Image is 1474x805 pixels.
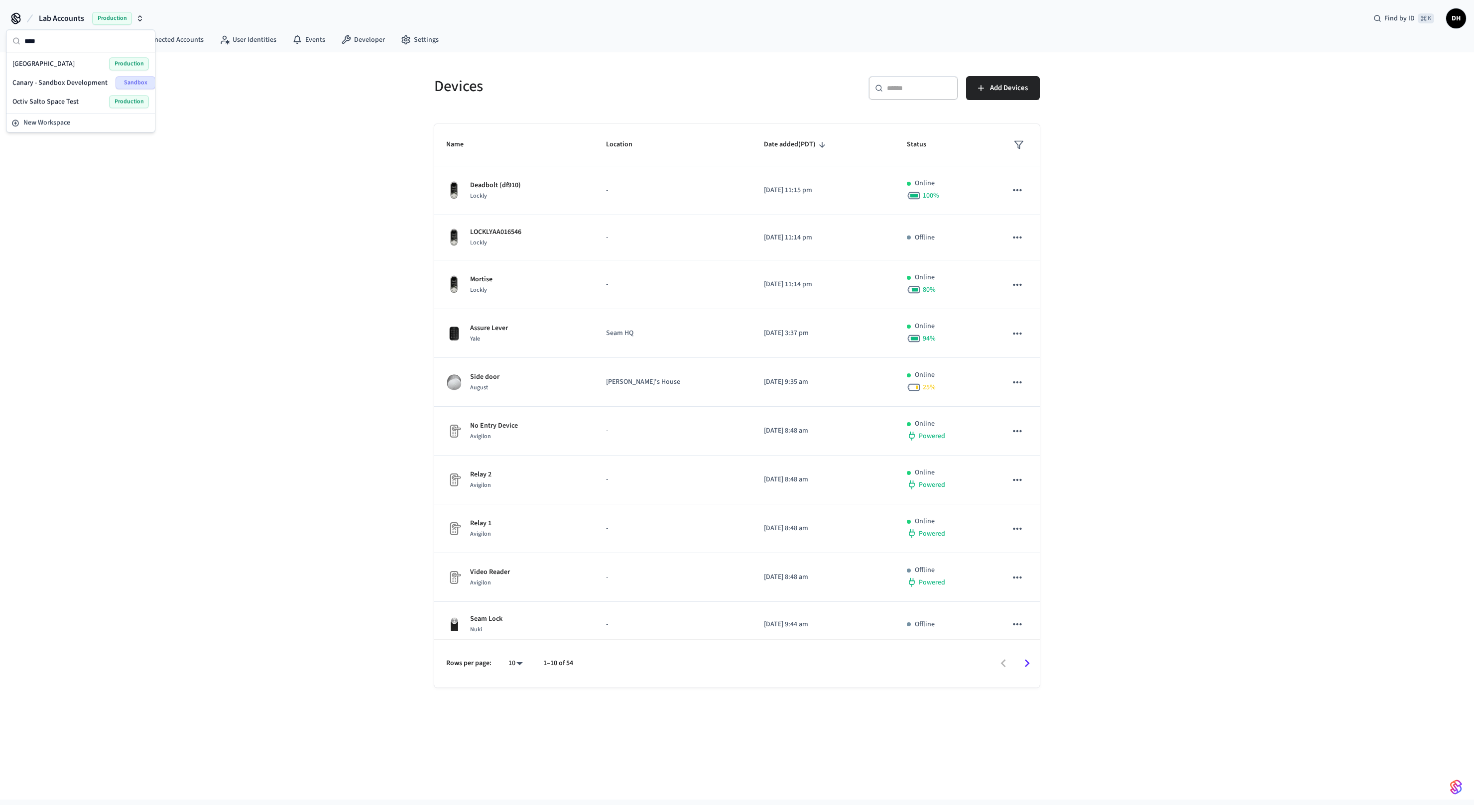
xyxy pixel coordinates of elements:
p: Online [915,321,935,332]
span: August [470,383,488,392]
p: [DATE] 8:48 am [764,572,883,582]
p: [DATE] 9:44 am [764,619,883,630]
p: Rows per page: [446,658,491,669]
p: [DATE] 11:14 pm [764,279,883,290]
img: Placeholder Lock Image [446,521,462,537]
img: Placeholder Lock Image [446,472,462,488]
span: Lab Accounts [39,12,84,24]
button: DH [1446,8,1466,28]
p: Assure Lever [470,323,508,334]
span: Lockly [470,192,487,200]
div: Suggestions [6,52,155,113]
span: Add Devices [990,82,1028,95]
p: Offline [915,619,935,630]
a: Connected Accounts [122,31,212,49]
span: Production [109,95,149,108]
span: Name [446,137,477,152]
span: Find by ID [1384,13,1415,23]
img: Nuki Smart Lock 3.0 Pro Black, Front [446,616,462,632]
p: - [606,474,740,485]
span: DH [1447,9,1465,27]
span: Sandbox [116,76,155,89]
img: Lockly Vision Lock, Front [446,181,462,200]
p: Side door [470,372,499,382]
span: Powered [919,431,945,441]
p: Online [915,370,935,380]
span: 100 % [923,191,939,201]
span: Canary - Sandbox Development [12,78,108,88]
span: [GEOGRAPHIC_DATA] [12,59,75,69]
img: Placeholder Lock Image [446,570,462,585]
span: New Workspace [23,117,70,128]
span: 80 % [923,285,936,295]
a: Events [284,31,333,49]
p: Offline [915,565,935,575]
img: Lockly Vision Lock, Front [446,275,462,294]
p: No Entry Device [470,421,518,431]
p: [DATE] 8:48 am [764,474,883,485]
p: [PERSON_NAME]'s House [606,377,740,387]
span: Lockly [470,238,487,247]
p: Offline [915,232,935,243]
button: New Workspace [7,115,154,131]
span: Location [606,137,645,152]
p: - [606,523,740,534]
p: Mortise [470,274,492,285]
div: Find by ID⌘ K [1365,9,1442,27]
p: - [606,232,740,243]
span: Lockly [470,286,487,294]
p: [DATE] 3:37 pm [764,328,883,339]
a: Developer [333,31,393,49]
img: Placeholder Lock Image [446,423,462,439]
span: Production [92,12,132,25]
h5: Devices [434,76,731,97]
img: SeamLogoGradient.69752ec5.svg [1450,779,1462,795]
p: [DATE] 8:48 am [764,523,883,534]
p: Seam Lock [470,614,502,624]
p: Online [915,178,935,189]
span: Status [907,137,939,152]
img: Lockly Vision Lock, Front [446,228,462,247]
p: [DATE] 11:14 pm [764,232,883,243]
span: ⌘ K [1418,13,1434,23]
span: Avigilon [470,481,491,489]
span: Powered [919,529,945,539]
p: - [606,426,740,436]
p: - [606,572,740,582]
p: Relay 1 [470,518,491,529]
span: 94 % [923,334,936,344]
p: Online [915,467,935,478]
p: Online [915,419,935,429]
button: Go to next page [1015,652,1039,675]
img: August Smart Lock (AUG-SL03-C02-S03) [446,374,462,390]
span: Avigilon [470,432,491,441]
div: 10 [503,656,527,671]
table: sticky table [434,124,1040,647]
button: Add Devices [966,76,1040,100]
p: - [606,185,740,196]
img: Yale Smart Lock [446,326,462,342]
span: Yale [470,335,480,343]
span: Nuki [470,625,482,634]
p: Online [915,272,935,283]
p: Online [915,516,935,527]
span: Powered [919,577,945,587]
span: 25 % [923,382,936,392]
p: - [606,279,740,290]
p: LOCKLYAA016546 [470,227,521,237]
p: Video Reader [470,567,510,577]
p: Relay 2 [470,469,491,480]
span: Octiv Salto Space Test [12,97,79,107]
span: Avigilon [470,578,491,587]
span: Production [109,57,149,70]
p: - [606,619,740,630]
p: Deadbolt (df910) [470,180,521,191]
p: [DATE] 11:15 pm [764,185,883,196]
p: [DATE] 8:48 am [764,426,883,436]
span: Powered [919,480,945,490]
a: User Identities [212,31,284,49]
span: Date added(PDT) [764,137,829,152]
p: Seam HQ [606,328,740,339]
a: Settings [393,31,447,49]
span: Avigilon [470,530,491,538]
